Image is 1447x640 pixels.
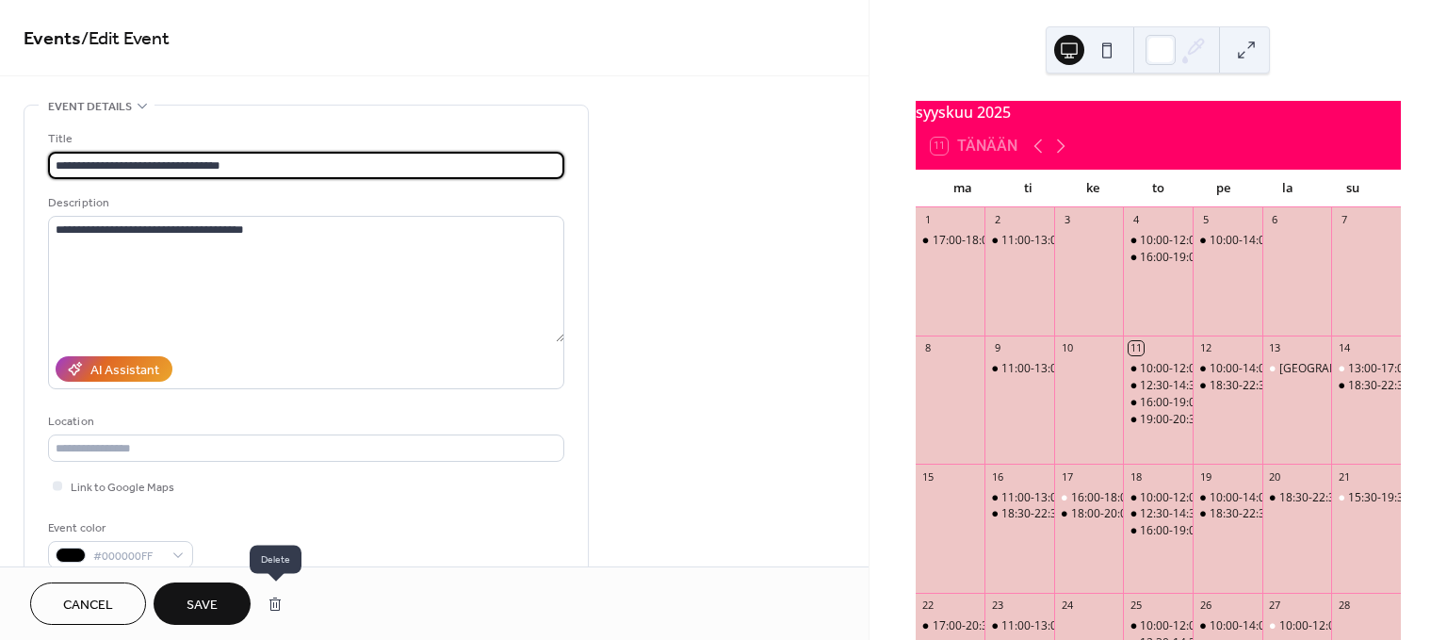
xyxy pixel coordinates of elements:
[1140,412,1320,428] div: 19:00-20:30 Varattu Credo-kirkolle
[1140,233,1404,249] div: 10:00-12:00 Kivistön eläkeläiskerhon kuvataiteilijat
[1001,361,1155,377] div: 11:00-13:00 [PERSON_NAME]
[1337,213,1351,227] div: 7
[990,599,1004,613] div: 23
[1191,170,1256,207] div: pe
[1331,490,1401,506] div: 15:30-19:30 Varattu yksityistilaisuuteen
[1129,469,1143,484] div: 18
[1268,213,1282,227] div: 6
[984,506,1054,522] div: 18:30-22:30 Offline.podium
[1060,341,1074,355] div: 10
[1126,170,1191,207] div: to
[1262,361,1332,377] div: Varattu Kivistön kyläjuhlakäyttöön
[984,233,1054,249] div: 11:00-13:00 Olotilakahvila
[1140,395,1267,411] div: 16:00-19:00 Credo Meet
[921,213,935,227] div: 1
[1140,523,1267,539] div: 16:00-19:00 Credo Meet
[250,545,301,573] span: Delete
[48,518,189,538] div: Event color
[916,233,985,249] div: 17:00-18:00 MarjaVerkon vapaaehtoisten perehdytystilaisuus
[187,596,218,615] span: Save
[1123,378,1193,394] div: 12:30-14:30 Kivistö-Kanniston kyläystävät
[1321,170,1386,207] div: su
[921,341,935,355] div: 8
[1123,412,1193,428] div: 19:00-20:30 Varattu Credo-kirkolle
[1337,599,1351,613] div: 28
[93,547,163,566] span: #000000FF
[1331,361,1401,377] div: 13:00-17:00 Varattu yksityiskäyttöön
[1140,361,1404,377] div: 10:00-12:00 Kivistön eläkeläiskerhon kuvataiteilijat
[1198,599,1212,613] div: 26
[71,478,174,498] span: Link to Google Maps
[1262,618,1332,634] div: 10:00-12:00 Credo-kirkon perhebrunssi
[63,596,113,615] span: Cancel
[916,618,985,634] div: 17:00-20:30 Marttailta: Kivistön Martat
[1060,213,1074,227] div: 3
[1210,506,1352,522] div: 18:30-22:30 Offline.podium
[1054,506,1124,522] div: 18:00-20:00 Kivistön Marttojen kässäkahvila
[1123,361,1193,377] div: 10:00-12:00 Kivistön eläkeläiskerhon kuvataiteilijat
[1256,170,1321,207] div: la
[1279,490,1422,506] div: 18:30-22:30 Offline.podium
[1129,213,1143,227] div: 4
[48,193,561,213] div: Description
[1337,469,1351,484] div: 21
[921,469,935,484] div: 15
[1123,250,1193,266] div: 16:00-19:00 Credo Meet
[1054,490,1124,506] div: 16:00-18:00 Kivistön Marttojen hallituksen kokous
[1140,618,1404,634] div: 10:00-12:00 Kivistön eläkeläiskerhon kuvataiteilijat
[1193,506,1262,522] div: 18:30-22:30 Offline.podium
[990,469,1004,484] div: 16
[933,618,1134,634] div: 17:00-20:30 Marttailta: Kivistön Martat
[1268,341,1282,355] div: 13
[1198,213,1212,227] div: 5
[1331,378,1401,394] div: 18:30-22:30 Offline.podium
[1193,233,1262,249] div: 10:00-14:00 Kivistön kohtaamispaikka /Kivistö Meeting Point
[984,618,1054,634] div: 11:00-13:00 Olotilakahvila
[24,21,81,57] a: Events
[81,21,170,57] span: / Edit Event
[984,361,1054,377] div: 11:00-13:00 Olotilakahvila
[1071,506,1301,522] div: 18:00-20:00 Kivistön Marttojen kässäkahvila
[996,170,1061,207] div: ti
[48,129,561,149] div: Title
[56,356,172,382] button: AI Assistant
[921,599,935,613] div: 22
[154,583,251,625] button: Save
[1123,506,1193,522] div: 12:30-14:30 Kivistö-Kanniston kyläystävät
[1262,490,1332,506] div: 18:30-22:30 Offline.podium
[931,170,996,207] div: ma
[1198,469,1212,484] div: 19
[30,583,146,625] button: Cancel
[1337,341,1351,355] div: 14
[1193,490,1262,506] div: 10:00-14:00 Kivistön kohtaamispaikka /Kivistö Meeting Point
[1123,523,1193,539] div: 16:00-19:00 Credo Meet
[1001,618,1155,634] div: 11:00-13:00 [PERSON_NAME]
[1123,395,1193,411] div: 16:00-19:00 Credo Meet
[1268,599,1282,613] div: 27
[916,101,1401,123] div: syyskuu 2025
[1193,618,1262,634] div: 10:00-14:00 Kivistön kohtaamispaikka /Kivistö Meeting Point
[1140,490,1404,506] div: 10:00-12:00 Kivistön eläkeläiskerhon kuvataiteilijat
[1140,250,1267,266] div: 16:00-19:00 Credo Meet
[990,213,1004,227] div: 2
[1001,233,1155,249] div: 11:00-13:00 [PERSON_NAME]
[48,412,561,432] div: Location
[1193,378,1262,394] div: 18:30-22:30 Offline.podium
[990,341,1004,355] div: 9
[933,233,1254,249] div: 17:00-18:00 MarjaVerkon vapaaehtoisten perehdytystilaisuus
[1210,378,1352,394] div: 18:30-22:30 Offline.podium
[1268,469,1282,484] div: 20
[90,361,159,381] div: AI Assistant
[1001,506,1144,522] div: 18:30-22:30 Offline.podium
[1060,599,1074,613] div: 24
[1060,469,1074,484] div: 17
[1061,170,1126,207] div: ke
[984,490,1054,506] div: 11:00-13:00 Olotilakahvila
[1123,490,1193,506] div: 10:00-12:00 Kivistön eläkeläiskerhon kuvataiteilijat
[1129,341,1143,355] div: 11
[1123,618,1193,634] div: 10:00-12:00 Kivistön eläkeläiskerhon kuvataiteilijat
[1001,490,1155,506] div: 11:00-13:00 [PERSON_NAME]
[1129,599,1143,613] div: 25
[1198,341,1212,355] div: 12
